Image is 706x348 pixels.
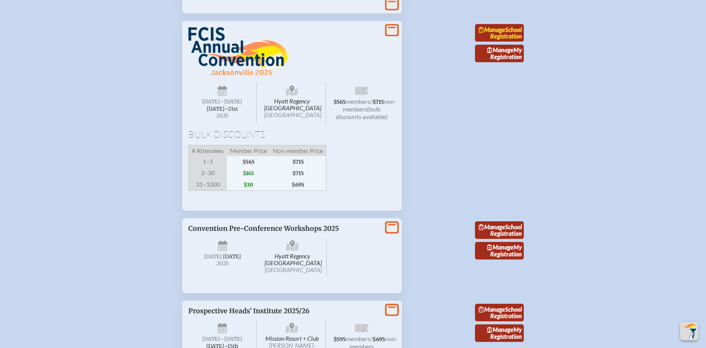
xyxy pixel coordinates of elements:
[479,223,505,230] span: Manage
[189,179,227,191] span: 31–1000
[270,168,326,179] span: $715
[227,179,270,191] span: $30
[189,168,227,179] span: 2–30
[194,261,251,266] span: 2025
[343,98,396,113] span: non-members
[479,306,505,313] span: Manage
[682,324,697,339] img: To the top
[487,243,513,251] span: Manage
[370,98,372,105] span: /
[487,326,513,333] span: Manage
[189,156,227,168] span: 1–1
[487,46,513,53] span: Manage
[346,335,370,342] span: members
[475,221,524,239] a: ManageSchool Registration
[475,304,524,321] a: ManageSchool Registration
[680,322,698,340] button: Scroll Top
[188,27,289,76] img: FCIS Convention 2025
[265,266,322,273] span: [GEOGRAPHIC_DATA]
[334,99,346,105] span: $565
[479,26,505,33] span: Manage
[207,106,238,112] span: [DATE]–⁠21st
[270,145,326,156] span: Non-member Price
[227,145,270,156] span: Member Price
[204,253,222,260] span: [DATE]
[346,98,370,105] span: members
[194,113,250,119] span: 2025
[227,168,270,179] span: $145
[475,324,524,342] a: ManageMy Registration
[475,45,524,62] a: ManageMy Registration
[270,179,326,191] span: $695
[258,237,327,276] span: Hyatt Regency [GEOGRAPHIC_DATA]
[220,98,242,105] span: –[DATE]
[336,105,388,120] span: (bulk discounts available)
[188,307,310,315] span: Prospective Heads’ Institute 2025/26
[475,242,524,259] a: ManageMy Registration
[202,98,220,105] span: [DATE]
[188,224,339,233] span: Convention Pre-Conference Workshops 2025
[223,253,241,260] span: [DATE]
[264,111,321,118] span: [GEOGRAPHIC_DATA]
[270,156,326,168] span: $715
[202,336,220,342] span: [DATE]
[227,156,270,168] span: $565
[475,24,524,42] a: ManageSchool Registration
[334,336,346,343] span: $595
[372,336,385,343] span: $695
[189,145,227,156] span: # Attendees
[370,335,372,342] span: /
[220,336,242,342] span: –[DATE]
[188,130,396,139] h1: Bulk Discounts
[372,99,384,105] span: $715
[258,82,326,124] span: Hyatt Regency [GEOGRAPHIC_DATA]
